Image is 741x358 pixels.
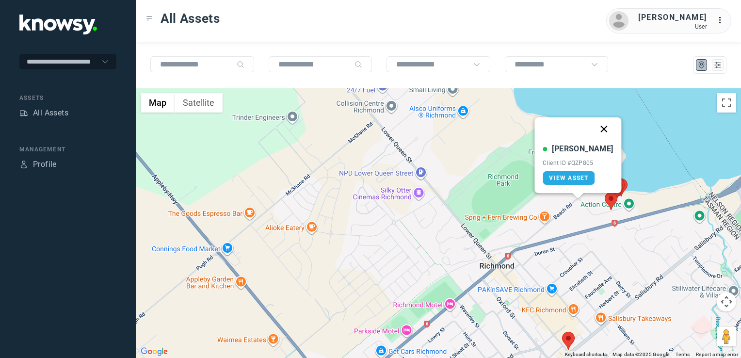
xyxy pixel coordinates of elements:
[697,61,706,69] div: Map
[138,345,170,358] a: Open this area in Google Maps (opens a new window)
[19,159,57,170] a: ProfileProfile
[638,23,707,30] div: User
[33,159,57,170] div: Profile
[717,93,736,113] button: Toggle fullscreen view
[354,61,362,68] div: Search
[676,352,690,357] a: Terms
[609,11,628,31] img: avatar.png
[696,352,738,357] a: Report a map error
[19,94,116,102] div: Assets
[19,107,68,119] a: AssetsAll Assets
[161,10,220,27] span: All Assets
[717,292,736,311] button: Map camera controls
[565,351,607,358] button: Keyboard shortcuts
[19,109,28,117] div: Assets
[175,93,223,113] button: Show satellite imagery
[33,107,68,119] div: All Assets
[612,352,669,357] span: Map data ©2025 Google
[717,16,727,24] tspan: ...
[138,345,170,358] img: Google
[713,61,722,69] div: List
[19,15,97,34] img: Application Logo
[543,171,595,185] a: View Asset
[141,93,175,113] button: Show street map
[638,12,707,23] div: [PERSON_NAME]
[543,160,613,166] div: Client ID #QZP805
[552,143,613,155] div: [PERSON_NAME]
[19,145,116,154] div: Management
[146,15,153,22] div: Toggle Menu
[593,117,616,141] button: Close
[717,327,736,346] button: Drag Pegman onto the map to open Street View
[717,15,728,26] div: :
[549,175,588,181] span: View Asset
[717,15,728,28] div: :
[19,160,28,169] div: Profile
[237,61,244,68] div: Search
